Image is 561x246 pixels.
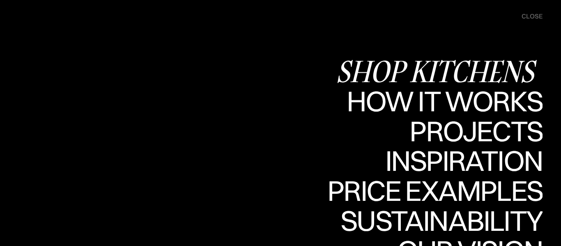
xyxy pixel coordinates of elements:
div: Price examples [327,205,543,234]
div: How it works [345,87,543,115]
div: Sustainability [333,206,543,235]
div: Price examples [327,176,543,205]
div: Shop Kitchens [336,57,543,85]
a: ProjectsProjects [409,117,543,147]
a: SustainabilitySustainability [333,206,543,236]
div: close [522,12,543,21]
a: Shop Kitchens [336,57,543,87]
div: Projects [409,145,543,174]
div: Projects [409,117,543,145]
div: How it works [345,115,543,144]
div: Inspiration [374,175,543,204]
a: How it worksHow it works [345,87,543,117]
div: menu [513,8,543,25]
div: Inspiration [374,146,543,175]
a: Price examplesPrice examples [327,176,543,206]
a: InspirationInspiration [374,146,543,176]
